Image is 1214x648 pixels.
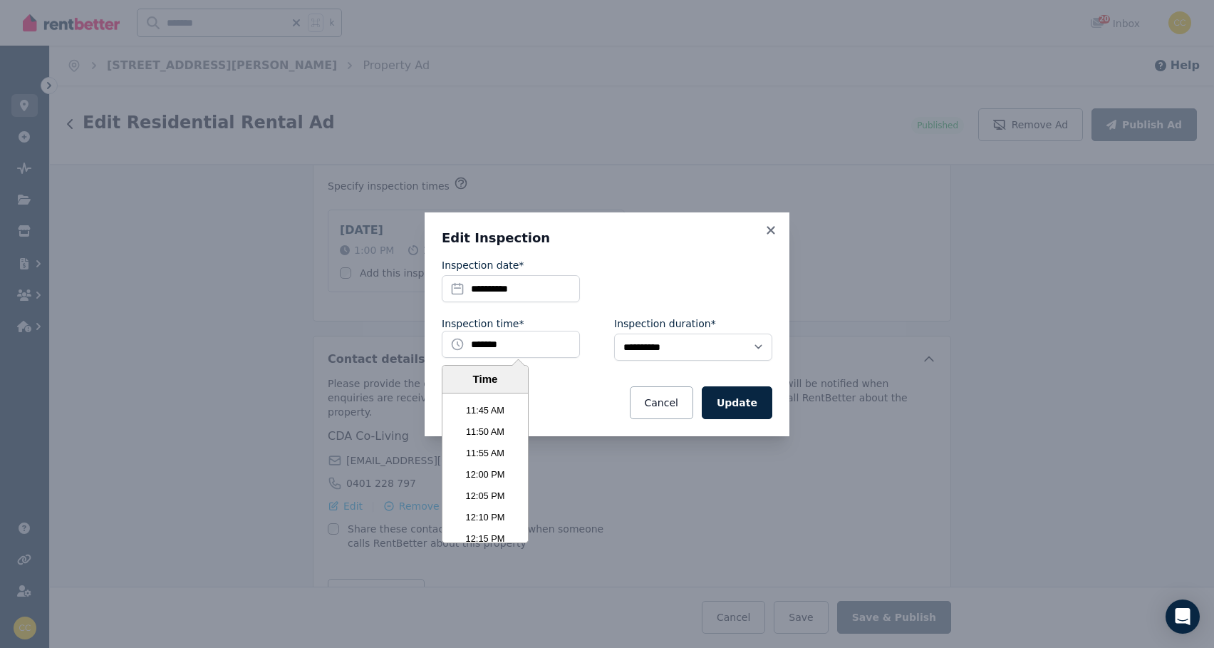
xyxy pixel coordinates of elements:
[1166,600,1200,634] div: Open Intercom Messenger
[442,258,524,272] label: Inspection date*
[442,421,528,443] li: 11:50 AM
[614,317,716,331] label: Inspection duration*
[442,394,528,542] ul: Time
[442,230,772,247] h3: Edit Inspection
[442,317,524,331] label: Inspection time*
[442,400,528,421] li: 11:45 AM
[442,443,528,464] li: 11:55 AM
[630,386,693,419] button: Cancel
[442,485,528,507] li: 12:05 PM
[442,528,528,550] li: 12:15 PM
[702,386,772,419] button: Update
[442,507,528,528] li: 12:10 PM
[442,464,528,485] li: 12:00 PM
[446,371,524,388] div: Time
